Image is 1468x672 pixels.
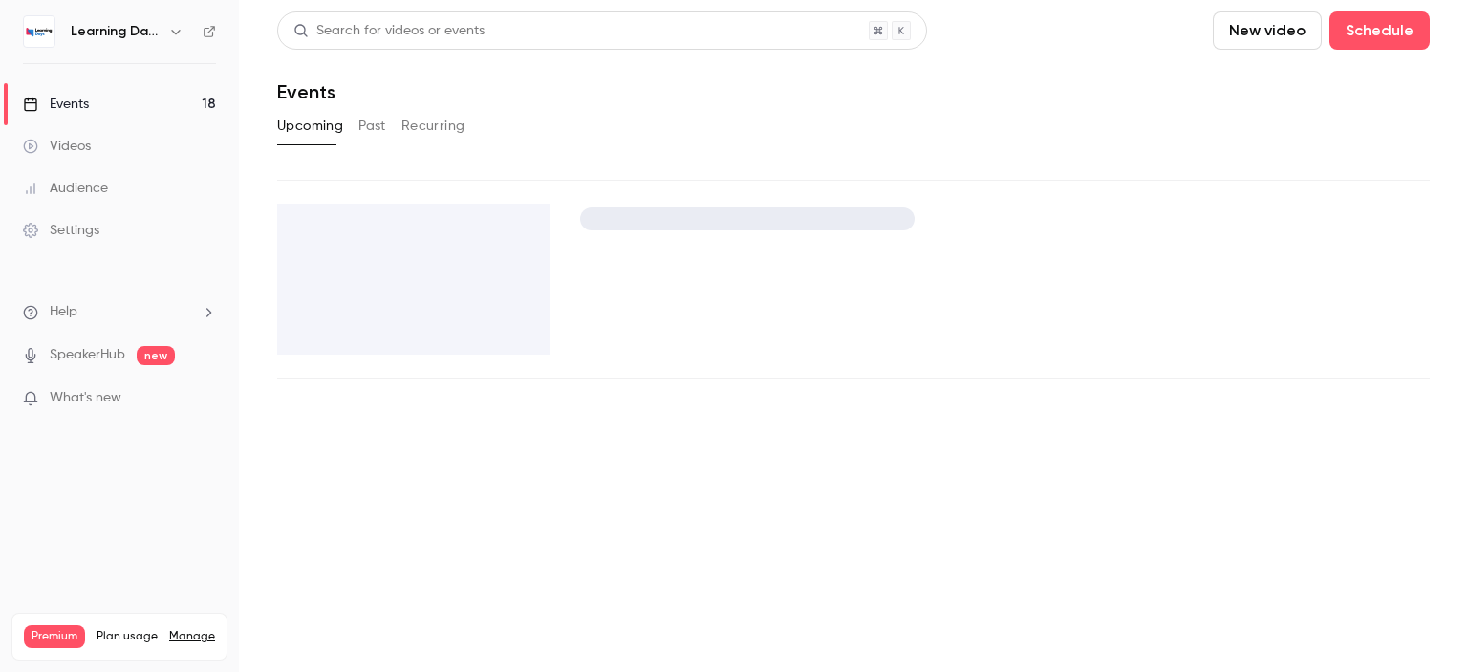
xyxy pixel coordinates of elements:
[23,95,89,114] div: Events
[293,21,485,41] div: Search for videos or events
[1213,11,1322,50] button: New video
[50,388,121,408] span: What's new
[50,345,125,365] a: SpeakerHub
[24,16,54,47] img: Learning Days
[23,302,216,322] li: help-dropdown-opener
[23,179,108,198] div: Audience
[71,22,161,41] h6: Learning Days
[23,221,99,240] div: Settings
[358,111,386,141] button: Past
[97,629,158,644] span: Plan usage
[1329,11,1430,50] button: Schedule
[137,346,175,365] span: new
[277,80,335,103] h1: Events
[50,302,77,322] span: Help
[23,137,91,156] div: Videos
[24,625,85,648] span: Premium
[169,629,215,644] a: Manage
[277,111,343,141] button: Upcoming
[401,111,465,141] button: Recurring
